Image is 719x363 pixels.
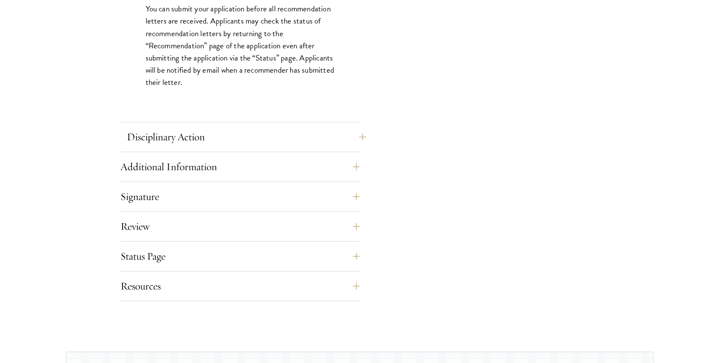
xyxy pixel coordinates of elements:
[120,157,360,177] button: Additional Information
[120,187,360,207] button: Signature
[120,216,360,237] button: Review
[127,127,366,147] button: Disciplinary Action
[146,3,335,88] p: You can submit your application before all recommendation letters are received. Applicants may ch...
[120,276,360,296] button: Resources
[120,246,360,266] button: Status Page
